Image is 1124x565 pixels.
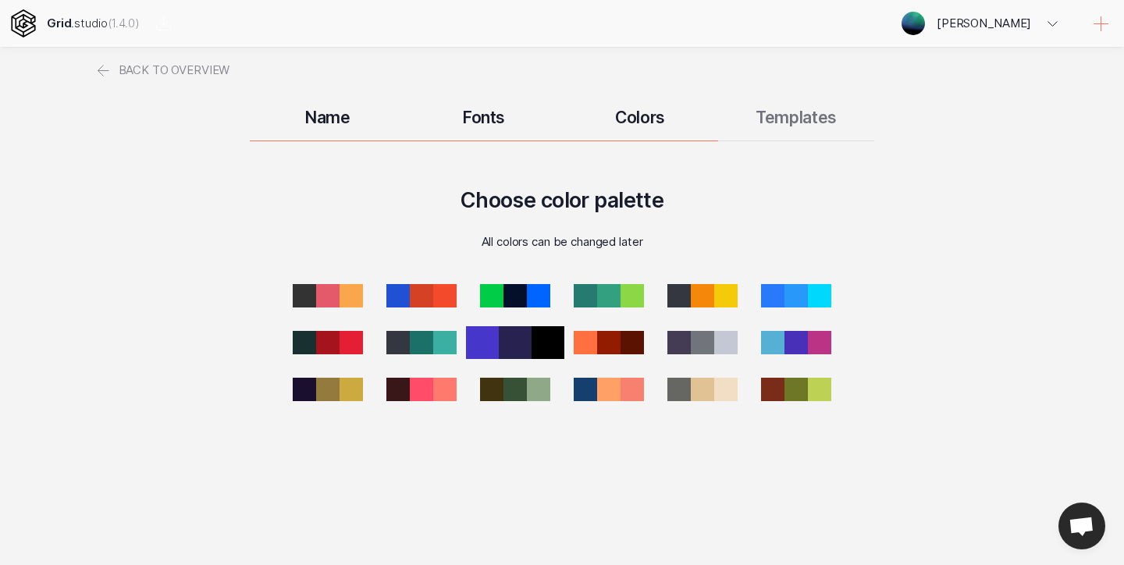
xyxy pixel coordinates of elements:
[461,187,664,213] h2: Choose color palette
[902,12,925,35] img: Profile picture
[562,108,718,127] h3: Colors
[119,47,230,94] span: Back to overview
[482,234,643,249] p: All colors can be changed later
[1058,503,1105,549] a: Open chat
[250,108,406,127] h3: Name
[47,16,71,30] strong: Grid
[406,108,562,127] h3: Fonts
[108,16,140,30] span: Click to see changelog
[94,47,229,94] a: Back to overview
